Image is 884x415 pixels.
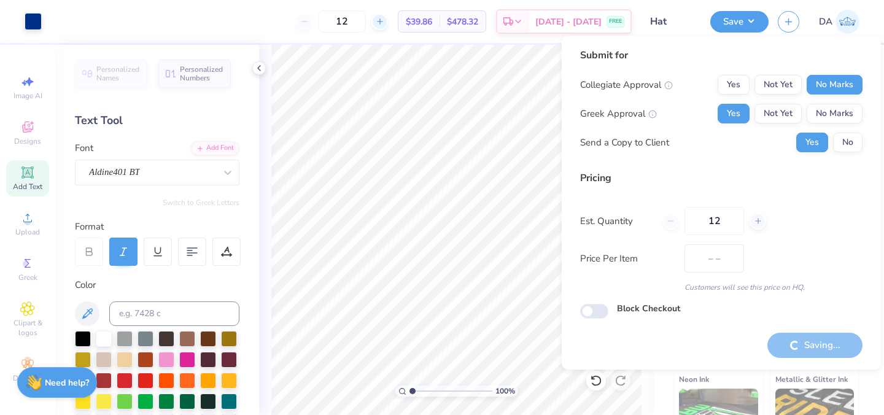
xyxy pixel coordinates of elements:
span: Personalized Names [96,65,140,82]
div: Collegiate Approval [580,78,673,92]
label: Block Checkout [617,302,680,315]
img: Deeksha Arora [836,10,859,34]
div: Text Tool [75,112,239,129]
button: No [833,133,863,152]
button: Switch to Greek Letters [163,198,239,207]
button: Yes [796,133,828,152]
button: No Marks [807,75,863,95]
span: Personalized Numbers [180,65,223,82]
span: FREE [609,17,622,26]
button: Yes [718,104,750,123]
input: – – [684,207,744,235]
button: Yes [718,75,750,95]
span: Designs [14,136,41,146]
label: Est. Quantity [580,214,653,228]
div: Greek Approval [580,107,657,121]
input: – – [318,10,366,33]
div: Customers will see this price on HQ. [580,282,863,293]
span: Upload [15,227,40,237]
button: Not Yet [754,104,802,123]
div: Add Font [191,141,239,155]
span: Metallic & Glitter Ink [775,373,848,386]
input: Untitled Design [641,9,701,34]
span: Add Text [13,182,42,192]
button: No Marks [807,104,863,123]
div: Format [75,220,241,234]
span: $39.86 [406,15,432,28]
span: Greek [18,273,37,282]
button: Save [710,11,769,33]
span: Image AI [14,91,42,101]
span: $478.32 [447,15,478,28]
span: DA [819,15,832,29]
span: [DATE] - [DATE] [535,15,602,28]
div: Pricing [580,171,863,185]
span: Neon Ink [679,373,709,386]
strong: Need help? [45,377,89,389]
span: 100 % [495,386,515,397]
a: DA [819,10,859,34]
div: Send a Copy to Client [580,136,669,150]
span: Decorate [13,373,42,383]
span: Clipart & logos [6,318,49,338]
label: Font [75,141,93,155]
input: e.g. 7428 c [109,301,239,326]
label: Price Per Item [580,252,675,266]
div: Submit for [580,48,863,63]
div: Color [75,278,239,292]
button: Not Yet [754,75,802,95]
